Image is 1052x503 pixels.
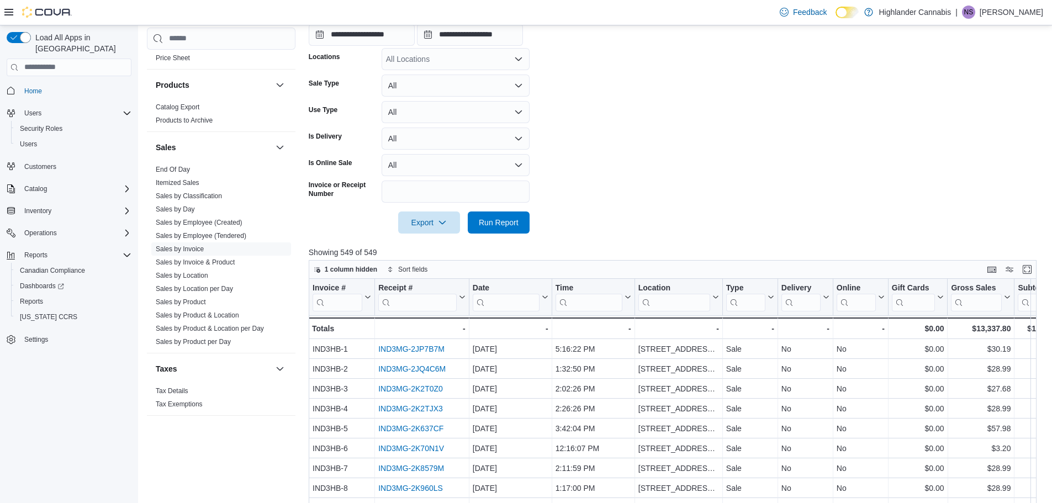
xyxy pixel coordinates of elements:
[15,137,41,151] a: Users
[378,283,457,311] div: Receipt # URL
[309,263,382,276] button: 1 column hidden
[951,283,1002,311] div: Gross Sales
[20,226,61,240] button: Operations
[20,313,77,321] span: [US_STATE] CCRS
[378,424,443,433] a: IND3MG-2K637CF
[473,283,548,311] button: Date
[156,218,242,227] span: Sales by Employee (Created)
[781,442,829,455] div: No
[156,258,235,267] span: Sales by Invoice & Product
[638,283,719,311] button: Location
[837,402,885,415] div: No
[20,333,52,346] a: Settings
[378,484,443,493] a: IND3MG-2K960LS
[726,362,774,375] div: Sale
[781,342,829,356] div: No
[20,226,131,240] span: Operations
[15,137,131,151] span: Users
[556,382,631,395] div: 2:02:26 PM
[156,400,203,408] a: Tax Exemptions
[781,422,829,435] div: No
[556,283,622,293] div: Time
[980,6,1043,19] p: [PERSON_NAME]
[309,24,415,46] input: Press the down key to open a popover containing a calendar.
[313,462,371,475] div: IND3HB-7
[22,7,72,18] img: Cova
[638,342,719,356] div: [STREET_ADDRESS][PERSON_NAME]
[313,283,362,311] div: Invoice #
[781,283,821,311] div: Delivery
[398,211,460,234] button: Export
[378,384,443,393] a: IND3MG-2K2T0Z0
[837,322,885,335] div: -
[378,345,445,353] a: IND3MG-2JP7B7M
[726,442,774,455] div: Sale
[473,362,548,375] div: [DATE]
[837,422,885,435] div: No
[378,444,444,453] a: IND3MG-2K70N1V
[309,247,1044,258] p: Showing 549 of 549
[892,481,944,495] div: $0.00
[378,283,466,311] button: Receipt #
[638,442,719,455] div: [STREET_ADDRESS][PERSON_NAME]
[556,462,631,475] div: 2:11:59 PM
[378,283,457,293] div: Receipt #
[837,462,885,475] div: No
[15,310,82,324] a: [US_STATE] CCRS
[951,322,1011,335] div: $13,337.80
[479,217,519,228] span: Run Report
[156,231,246,240] span: Sales by Employee (Tendered)
[20,182,51,195] button: Catalog
[15,295,131,308] span: Reports
[11,263,136,278] button: Canadian Compliance
[24,184,47,193] span: Catalog
[156,166,190,173] a: End Of Day
[147,384,295,415] div: Taxes
[156,165,190,174] span: End Of Day
[985,263,998,276] button: Keyboard shortcuts
[879,6,951,19] p: Highlander Cannabis
[156,271,208,280] span: Sales by Location
[156,54,190,62] a: Price Sheet
[837,283,876,311] div: Online
[892,283,944,311] button: Gift Cards
[837,283,885,311] button: Online
[156,117,213,124] a: Products to Archive
[726,481,774,495] div: Sale
[156,285,233,293] a: Sales by Location per Day
[836,18,836,19] span: Dark Mode
[273,78,287,92] button: Products
[156,205,195,214] span: Sales by Day
[309,79,339,88] label: Sale Type
[156,325,264,332] a: Sales by Product & Location per Day
[15,264,131,277] span: Canadian Compliance
[15,264,89,277] a: Canadian Compliance
[1021,263,1034,276] button: Enter fullscreen
[378,364,446,373] a: IND3MG-2JQ4C6M
[15,310,131,324] span: Washington CCRS
[1003,263,1016,276] button: Display options
[473,442,548,455] div: [DATE]
[313,402,371,415] div: IND3HB-4
[313,382,371,395] div: IND3HB-3
[20,282,64,290] span: Dashboards
[2,225,136,241] button: Operations
[556,322,631,335] div: -
[726,422,774,435] div: Sale
[781,382,829,395] div: No
[951,283,1011,311] button: Gross Sales
[398,265,427,274] span: Sort fields
[556,342,631,356] div: 5:16:22 PM
[24,162,56,171] span: Customers
[20,160,61,173] a: Customers
[382,101,530,123] button: All
[556,442,631,455] div: 12:16:07 PM
[156,245,204,253] a: Sales by Invoice
[15,122,131,135] span: Security Roles
[11,136,136,152] button: Users
[156,192,222,200] a: Sales by Classification
[556,362,631,375] div: 1:32:50 PM
[726,342,774,356] div: Sale
[20,182,131,195] span: Catalog
[781,402,829,415] div: No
